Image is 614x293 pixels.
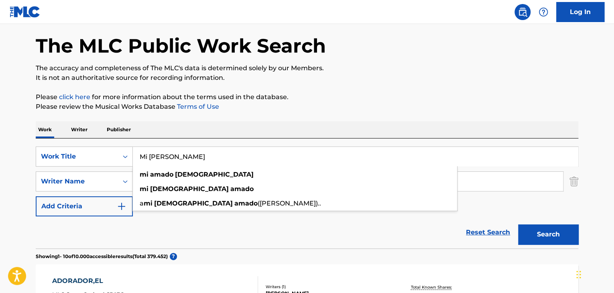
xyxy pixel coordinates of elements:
h1: The MLC Public Work Search [36,34,326,58]
p: Please review the Musical Works Database [36,102,578,112]
div: Work Title [41,152,113,161]
p: Total Known Shares: [411,284,453,290]
a: Terms of Use [175,103,219,110]
p: Writer [69,121,90,138]
img: MLC Logo [10,6,41,18]
strong: mi [140,185,148,193]
strong: amado [234,199,258,207]
strong: [DEMOGRAPHIC_DATA] [154,199,233,207]
div: Writers ( 1 ) [266,284,387,290]
a: Public Search [514,4,531,20]
a: Reset Search [462,224,514,241]
strong: amado [150,171,173,178]
p: Please for more information about the terms used in the database. [36,92,578,102]
p: Publisher [104,121,133,138]
span: a [140,199,144,207]
img: search [518,7,527,17]
a: Log In [556,2,604,22]
p: It is not an authoritative source for recording information. [36,73,578,83]
iframe: Chat Widget [574,254,614,293]
img: 9d2ae6d4665cec9f34b9.svg [117,201,126,211]
p: Showing 1 - 10 of 10.000 accessible results (Total 379.452 ) [36,253,168,260]
div: Arrastrar [576,262,581,287]
strong: [DEMOGRAPHIC_DATA] [175,171,254,178]
span: ? [170,253,177,260]
strong: [DEMOGRAPHIC_DATA] [150,185,229,193]
img: help [539,7,548,17]
div: Widget de chat [574,254,614,293]
span: ([PERSON_NAME]).. [258,199,321,207]
button: Search [518,224,578,244]
form: Search Form [36,146,578,248]
img: Delete Criterion [569,171,578,191]
p: The accuracy and completeness of The MLC's data is determined solely by our Members. [36,63,578,73]
div: Help [535,4,551,20]
strong: mi [140,171,148,178]
strong: amado [230,185,254,193]
a: click here [59,93,90,101]
p: Work [36,121,54,138]
button: Add Criteria [36,196,133,216]
strong: mi [144,199,152,207]
div: Writer Name [41,177,113,186]
div: ADORADOR,EL [52,276,125,286]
